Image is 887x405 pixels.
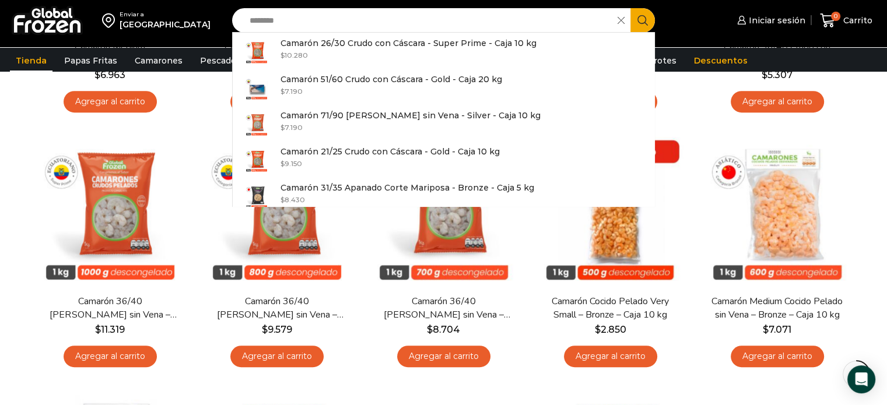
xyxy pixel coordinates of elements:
[281,51,308,59] bdi: 10.280
[281,73,502,86] p: Camarón 51/60 Crudo con Cáscara - Gold - Caja 20 kg
[262,324,292,335] bdi: 9.579
[595,324,601,335] span: $
[102,10,120,30] img: address-field-icon.svg
[763,324,769,335] span: $
[281,195,285,204] span: $
[397,346,490,367] a: Agregar al carrito: “Camarón 36/40 Crudo Pelado sin Vena - Silver - Caja 10 kg”
[281,37,537,50] p: Camarón 26/30 Crudo con Cáscara - Super Prime - Caja 10 kg
[230,346,324,367] a: Agregar al carrito: “Camarón 36/40 Crudo Pelado sin Vena - Gold - Caja 10 kg”
[95,324,125,335] bdi: 11.319
[734,9,805,32] a: Iniciar sesión
[564,346,657,367] a: Agregar al carrito: “Camarón Cocido Pelado Very Small - Bronze - Caja 10 kg”
[10,50,52,72] a: Tienda
[762,69,767,80] span: $
[281,159,285,168] span: $
[233,178,655,214] a: Camarón 31/35 Apanado Corte Mariposa - Bronze - Caja 5 kg $8.430
[281,123,303,132] bdi: 7.190
[120,19,211,30] div: [GEOGRAPHIC_DATA]
[688,50,753,72] a: Descuentos
[831,12,840,21] span: 0
[817,7,875,34] a: 0 Carrito
[840,15,872,26] span: Carrito
[233,142,655,178] a: Camarón 21/25 Crudo con Cáscara - Gold - Caja 10 kg $9.150
[281,123,285,132] span: $
[120,10,211,19] div: Enviar a
[281,51,285,59] span: $
[595,324,626,335] bdi: 2.850
[847,365,875,393] div: Open Intercom Messenger
[731,91,824,112] a: Agregar al carrito: “Camarón 36/40 Crudo con Cáscara - Bronze - Caja 10 kg”
[628,50,682,72] a: Abarrotes
[281,109,541,122] p: Camarón 71/90 [PERSON_NAME] sin Vena - Silver - Caja 10 kg
[194,50,294,72] a: Pescados y Mariscos
[731,346,824,367] a: Agregar al carrito: “Camarón Medium Cocido Pelado sin Vena - Bronze - Caja 10 kg”
[64,346,157,367] a: Agregar al carrito: “Camarón 36/40 Crudo Pelado sin Vena - Super Prime - Caja 10 kg”
[94,69,125,80] bdi: 6.963
[64,91,157,112] a: Agregar al carrito: “Camarón Medium Crudo Pelado sin Vena - Silver - Caja 10 kg”
[233,70,655,106] a: Camarón 51/60 Crudo con Cáscara - Gold - Caja 20 kg $7.190
[129,50,188,72] a: Camarones
[94,69,100,80] span: $
[262,324,268,335] span: $
[427,324,433,335] span: $
[281,87,285,96] span: $
[427,324,460,335] bdi: 8.704
[281,145,500,158] p: Camarón 21/25 Crudo con Cáscara - Gold - Caja 10 kg
[230,91,324,112] a: Agregar al carrito: “Camarón 100/150 Cocido Pelado - Bronze - Caja 10 kg”
[281,159,302,168] bdi: 9.150
[58,50,123,72] a: Papas Fritas
[762,69,793,80] bdi: 5.307
[233,106,655,142] a: Camarón 71/90 [PERSON_NAME] sin Vena - Silver - Caja 10 kg $7.190
[233,34,655,70] a: Camarón 26/30 Crudo con Cáscara - Super Prime - Caja 10 kg $10.280
[543,295,677,322] a: Camarón Cocido Pelado Very Small – Bronze – Caja 10 kg
[281,87,303,96] bdi: 7.190
[763,324,791,335] bdi: 7.071
[95,324,101,335] span: $
[710,295,844,322] a: Camarón Medium Cocido Pelado sin Vena – Bronze – Caja 10 kg
[281,181,534,194] p: Camarón 31/35 Apanado Corte Mariposa - Bronze - Caja 5 kg
[746,15,805,26] span: Iniciar sesión
[630,8,655,33] button: Search button
[281,195,305,204] bdi: 8.430
[43,295,177,322] a: Camarón 36/40 [PERSON_NAME] sin Vena – Super Prime – Caja 10 kg
[376,295,510,322] a: Camarón 36/40 [PERSON_NAME] sin Vena – Silver – Caja 10 kg
[209,295,343,322] a: Camarón 36/40 [PERSON_NAME] sin Vena – Gold – Caja 10 kg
